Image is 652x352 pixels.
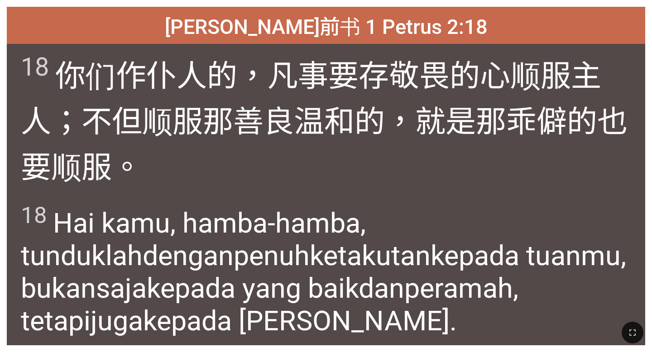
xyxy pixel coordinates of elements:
span: 你们作仆人 [21,51,631,188]
wg235: juga [91,304,457,337]
wg4646: . [450,304,457,337]
span: [PERSON_NAME]前书 1 Petrus 2:18 [165,10,488,41]
wg3756: saja [21,272,518,337]
wg3756: 但 [21,104,628,185]
sup: 18 [21,52,49,82]
wg2532: 顺服。 [51,150,142,185]
wg2532: peramah [21,272,518,337]
wg235: 那乖僻的 [21,104,628,185]
wg5293: dengan [21,239,626,337]
wg1722: 顺服 [21,58,628,185]
wg3956: 要存敬畏 [21,58,628,185]
wg2532: kepada [PERSON_NAME] [143,304,457,337]
wg3610: 的，凡事 [21,58,628,185]
wg1722: penuh [21,239,626,337]
wg5401: 的心 [21,58,628,185]
wg4646: 也要 [21,104,628,185]
sup: 18 [21,202,47,228]
wg18: 温和 [21,104,628,185]
wg3440: kepada yang baik [21,272,518,337]
wg1933: , tetapi [21,272,518,337]
wg1203: ；不 [21,104,628,185]
wg1933: 的，就是 [21,104,628,185]
span: Hai kamu, hamba-hamba [21,202,631,337]
wg3610: , tunduklah [21,207,626,337]
wg5293: 主人 [21,58,628,185]
wg1203: , bukan [21,239,626,337]
wg3956: ketakutan [21,239,626,337]
wg3440: 顺服那善良 [21,104,628,185]
wg18: dan [21,272,518,337]
wg5401: kepada tuanmu [21,239,626,337]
